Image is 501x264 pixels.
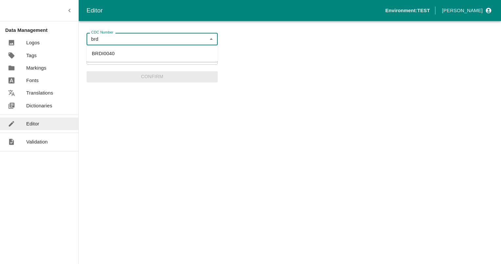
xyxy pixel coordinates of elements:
[26,52,37,59] p: Tags
[207,35,215,43] button: Close
[87,48,218,59] li: BRDI0040
[26,120,39,127] p: Editor
[91,30,113,35] label: CDC Number
[385,7,430,14] p: Environment: TEST
[87,6,385,15] div: Editor
[26,102,52,109] p: Dictionaries
[26,39,40,46] p: Logos
[26,77,39,84] p: Fonts
[26,138,48,145] p: Validation
[26,89,53,97] p: Translations
[442,7,483,14] p: [PERSON_NAME]
[439,5,493,16] button: profile
[5,27,78,34] p: Data Management
[26,64,46,72] p: Markings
